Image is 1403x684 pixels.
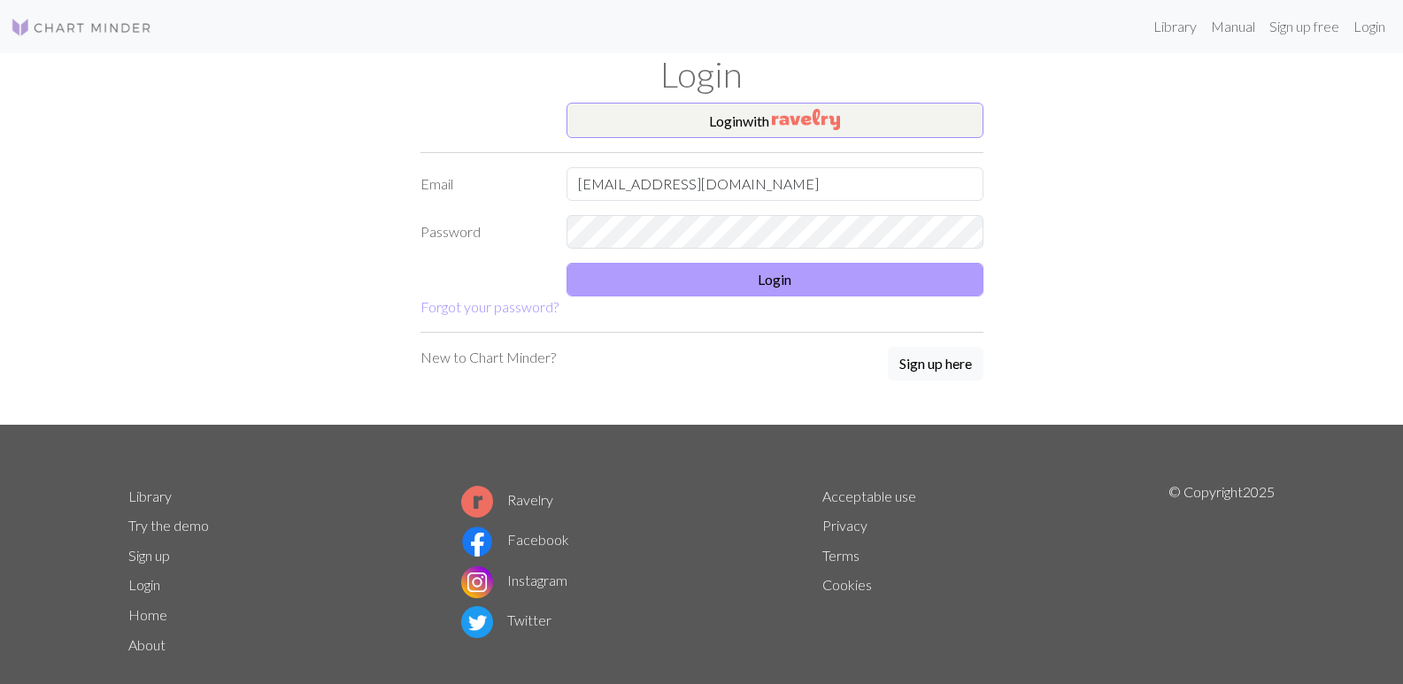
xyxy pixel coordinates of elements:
a: Sign up free [1262,9,1346,44]
p: New to Chart Minder? [420,347,556,368]
a: Try the demo [128,517,209,534]
button: Loginwith [567,103,983,138]
img: Logo [11,17,152,38]
a: About [128,636,166,653]
a: Home [128,606,167,623]
a: Sign up here [888,347,983,382]
a: Login [1346,9,1392,44]
a: Sign up [128,547,170,564]
a: Acceptable use [822,488,916,504]
img: Ravelry [772,109,840,130]
a: Privacy [822,517,867,534]
button: Login [567,263,983,296]
img: Facebook logo [461,526,493,557]
p: © Copyright 2025 [1168,481,1275,660]
a: Instagram [461,572,567,588]
a: Forgot your password? [420,298,559,315]
a: Login [128,576,160,593]
button: Sign up here [888,347,983,380]
a: Ravelry [461,491,553,508]
a: Manual [1204,9,1262,44]
a: Library [128,488,172,504]
label: Password [410,215,556,249]
h1: Login [118,53,1286,96]
a: Facebook [461,531,569,548]
label: Email [410,167,556,201]
a: Library [1146,9,1204,44]
img: Ravelry logo [461,486,493,518]
a: Terms [822,547,860,564]
a: Cookies [822,576,872,593]
img: Twitter logo [461,606,493,638]
a: Twitter [461,611,551,628]
img: Instagram logo [461,566,493,598]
